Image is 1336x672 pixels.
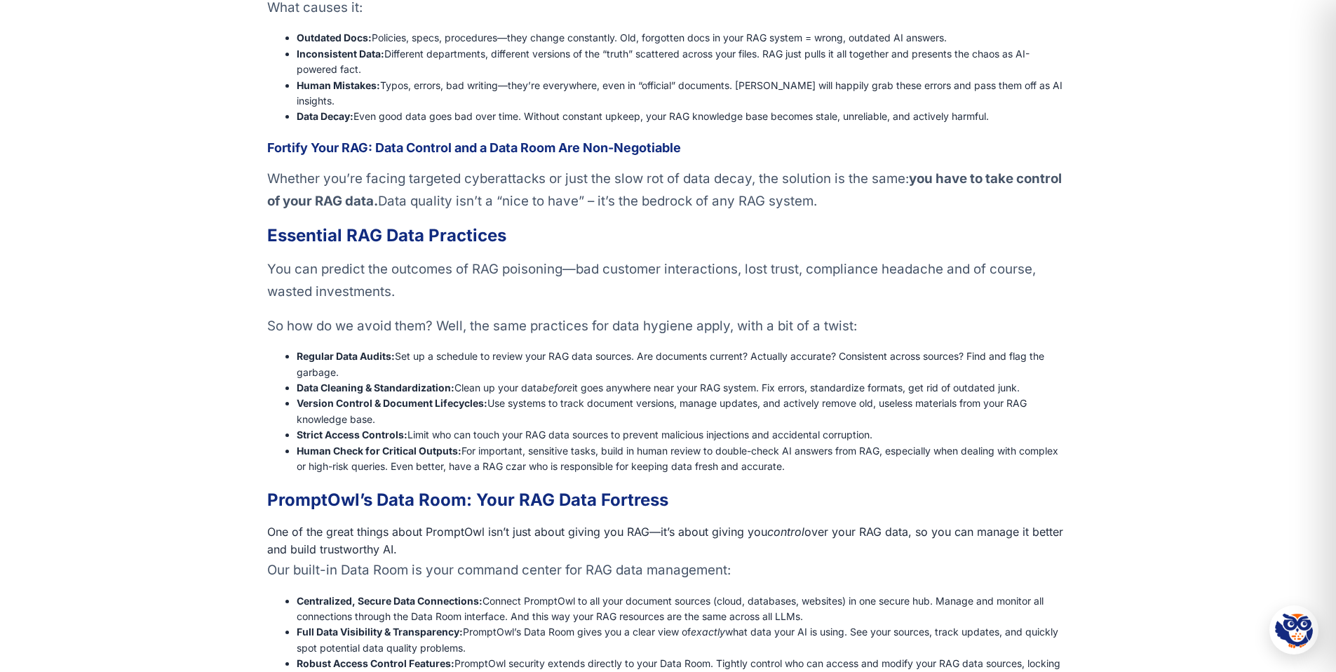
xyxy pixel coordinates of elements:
[297,30,1069,46] li: Policies, specs, procedures—they change constantly. Old, forgotten docs in your RAG system = wron...
[1275,611,1313,649] img: Hootie - PromptOwl AI Assistant
[297,595,483,607] strong: Centralized, Secure Data Connections:
[267,168,1069,213] p: Whether you’re facing targeted cyberattacks or just the slow rot of data decay, the solution is t...
[297,48,384,60] strong: Inconsistent Data:
[297,427,1069,443] li: Limit who can touch your RAG data sources to prevent malicious injections and accidental corruption.
[767,525,804,539] em: control
[267,525,767,539] span: One of the great things about PromptOwl isn’t just about giving you RAG—it’s about giving you
[297,79,380,91] strong: Human Mistakes:
[297,429,407,441] strong: Strict Access Controls:
[297,78,1069,109] li: Typos, errors, bad writing—they’re everywhere, even in “official” documents. [PERSON_NAME] will h...
[297,349,1069,380] li: Set up a schedule to review your RAG data sources. Are documents current? Actually accurate? Cons...
[297,445,461,457] strong: Human Check for Critical Outputs:
[297,593,1069,625] li: Connect PromptOwl to all your document sources (cloud, databases, websites) in one secure hub. Ma...
[542,382,572,394] em: before
[297,657,454,669] strong: Robust Access Control Features:
[267,315,1069,337] p: So how do we avoid them? Well, the same practices for data hygiene apply, with a bit of a twist:
[297,350,395,362] strong: Regular Data Audits:
[691,626,725,638] em: exactly
[297,380,1069,396] li: Clean up your data it goes anywhere near your RAG system. Fix errors, standardize formats, get ri...
[297,32,372,43] strong: Outdated Docs:
[297,443,1069,475] li: For important, sensitive tasks, build in human review to double-check AI answers from RAG, especi...
[267,490,668,510] strong: PromptOwl’s Data Room: Your RAG Data Fortress
[297,46,1069,78] li: Different departments, different versions of the “truth” scattered across your files. RAG just pu...
[297,110,353,122] strong: Data Decay:
[297,626,463,638] strong: Full Data Visibility & Transparency:
[267,140,1069,156] h3: Fortify Your RAG: Data Control and a Data Room Are Non-Negotiable
[297,382,454,394] strong: Data Cleaning & Standardization:
[267,559,1069,582] p: Our built-in Data Room is your command center for RAG data management:
[267,170,1062,209] strong: you have to take control of your RAG data.
[297,109,1069,124] li: Even good data goes bad over time. Without constant upkeep, your RAG knowledge base becomes stale...
[267,258,1069,303] p: You can predict the outcomes of RAG poisoning—bad customer interactions, lost trust, compliance h...
[267,225,506,246] strong: Essential RAG Data Practices
[297,396,1069,427] li: Use systems to track document versions, manage updates, and actively remove old, useless material...
[297,397,487,409] strong: Version Control & Document Lifecycles:
[297,624,1069,656] li: PromptOwl’s Data Room gives you a clear view of what data your AI is using. See your sources, tra...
